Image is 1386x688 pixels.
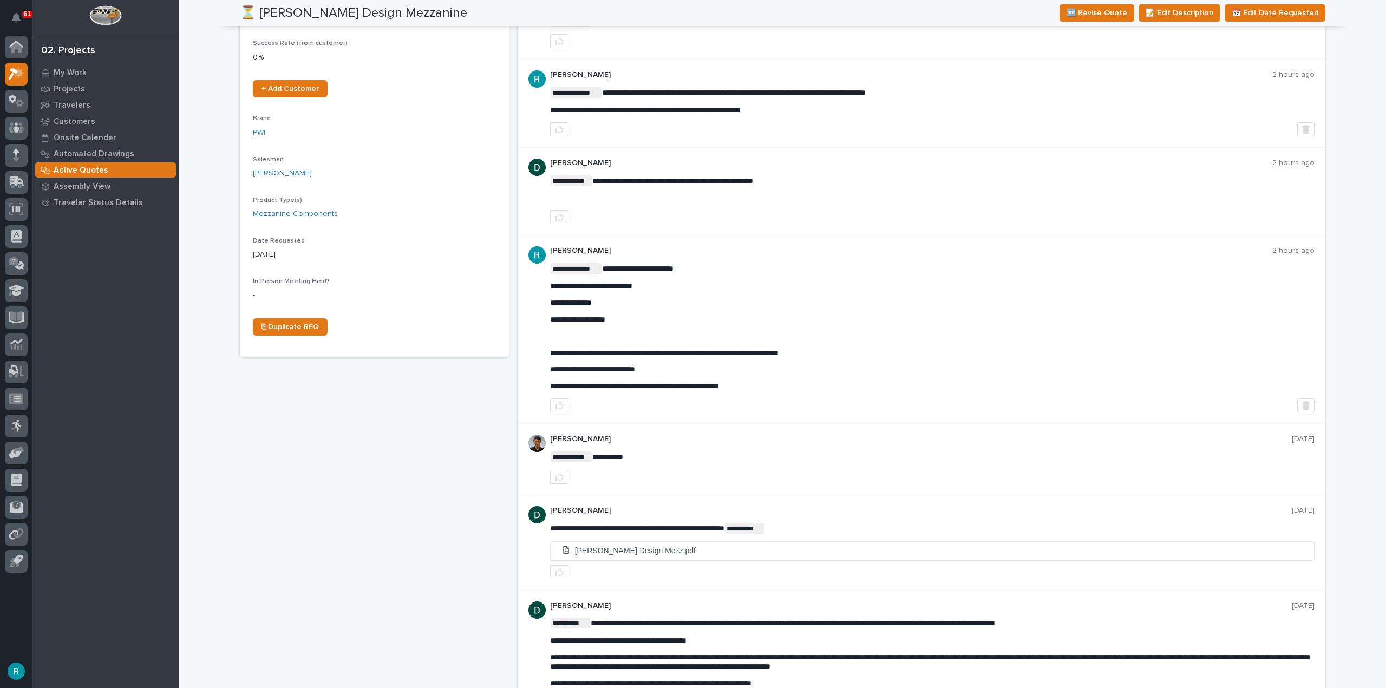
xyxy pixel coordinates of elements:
[54,182,110,192] p: Assembly View
[1139,4,1220,22] button: 📝 Edit Description
[550,506,1292,515] p: [PERSON_NAME]
[1060,4,1134,22] button: 🆕 Revise Quote
[5,660,28,683] button: users-avatar
[54,84,85,94] p: Projects
[253,115,271,122] span: Brand
[261,323,319,331] span: ⎘ Duplicate RFQ
[551,542,1314,560] a: [PERSON_NAME] Design Mezz.pdf
[1272,246,1315,255] p: 2 hours ago
[550,70,1272,80] p: [PERSON_NAME]
[32,81,179,97] a: Projects
[41,45,95,57] div: 02. Projects
[32,129,179,146] a: Onsite Calendar
[32,178,179,194] a: Assembly View
[240,5,467,21] h2: ⏳ [PERSON_NAME] Design Mezzanine
[253,278,330,285] span: In-Person Meeting Held?
[32,146,179,162] a: Automated Drawings
[253,290,496,301] p: -
[1292,435,1315,444] p: [DATE]
[550,565,568,579] button: like this post
[253,127,265,139] a: PWI
[253,52,496,63] p: 0 %
[5,6,28,29] button: Notifications
[253,249,496,260] p: [DATE]
[253,318,328,336] a: ⎘ Duplicate RFQ
[528,601,546,619] img: ACg8ocJgdhFn4UJomsYM_ouCmoNuTXbjHW0N3LU2ED0DpQ4pt1V6hA=s96-c
[54,117,95,127] p: Customers
[550,470,568,484] button: like this post
[550,210,568,224] button: like this post
[32,113,179,129] a: Customers
[54,101,90,110] p: Travelers
[528,506,546,523] img: ACg8ocJgdhFn4UJomsYM_ouCmoNuTXbjHW0N3LU2ED0DpQ4pt1V6hA=s96-c
[528,435,546,452] img: AOh14Gjx62Rlbesu-yIIyH4c_jqdfkUZL5_Os84z4H1p=s96-c
[54,166,108,175] p: Active Quotes
[32,64,179,81] a: My Work
[253,156,284,163] span: Salesman
[1225,4,1325,22] button: 📅 Edit Date Requested
[1232,6,1318,19] span: 📅 Edit Date Requested
[550,122,568,136] button: like this post
[1292,506,1315,515] p: [DATE]
[550,246,1272,255] p: [PERSON_NAME]
[1272,159,1315,168] p: 2 hours ago
[1297,398,1315,412] button: Delete post
[253,80,328,97] a: + Add Customer
[32,162,179,178] a: Active Quotes
[24,10,31,18] p: 61
[54,198,143,208] p: Traveler Status Details
[261,85,319,93] span: + Add Customer
[32,194,179,211] a: Traveler Status Details
[14,13,28,30] div: Notifications61
[253,238,305,244] span: Date Requested
[1067,6,1127,19] span: 🆕 Revise Quote
[1292,601,1315,611] p: [DATE]
[54,68,87,78] p: My Work
[550,398,568,412] button: like this post
[528,70,546,88] img: ACg8ocLIQ8uTLu8xwXPI_zF_j4cWilWA_If5Zu0E3tOGGkFk=s96-c
[253,168,312,179] a: [PERSON_NAME]
[1297,122,1315,136] button: Delete post
[54,133,116,143] p: Onsite Calendar
[89,5,121,25] img: Workspace Logo
[550,34,568,48] button: like this post
[32,97,179,113] a: Travelers
[253,40,348,47] span: Success Rate (from customer)
[253,208,338,220] a: Mezzanine Components
[1272,70,1315,80] p: 2 hours ago
[550,601,1292,611] p: [PERSON_NAME]
[253,197,302,204] span: Product Type(s)
[550,159,1272,168] p: [PERSON_NAME]
[1146,6,1213,19] span: 📝 Edit Description
[528,246,546,264] img: ACg8ocLIQ8uTLu8xwXPI_zF_j4cWilWA_If5Zu0E3tOGGkFk=s96-c
[528,159,546,176] img: ACg8ocJgdhFn4UJomsYM_ouCmoNuTXbjHW0N3LU2ED0DpQ4pt1V6hA=s96-c
[550,435,1292,444] p: [PERSON_NAME]
[54,149,134,159] p: Automated Drawings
